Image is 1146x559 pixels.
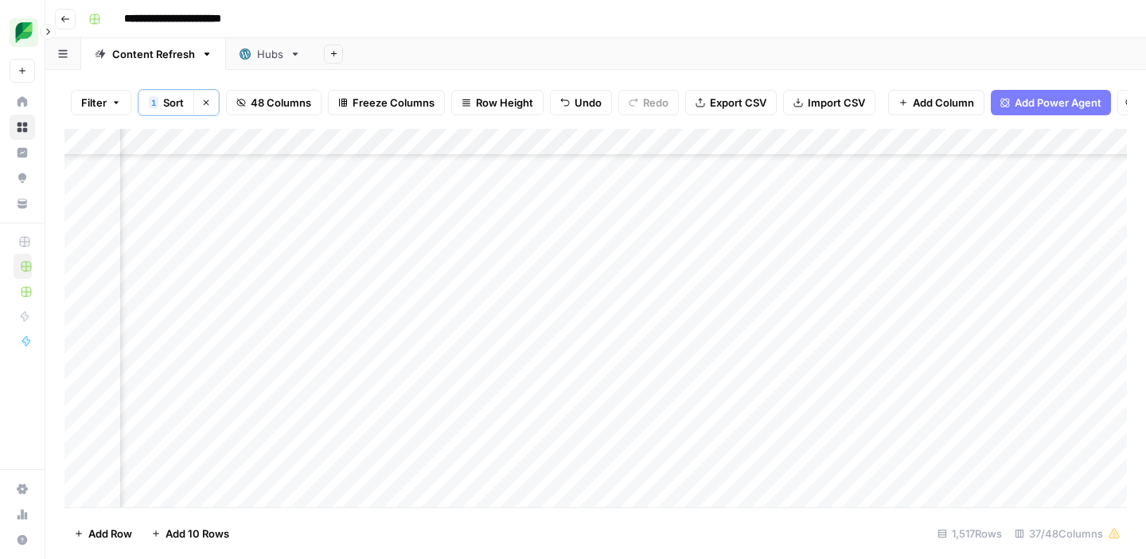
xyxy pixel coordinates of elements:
button: Workspace: SproutSocial [10,13,35,52]
span: Redo [643,95,668,111]
button: Undo [550,90,612,115]
button: 1Sort [138,90,193,115]
div: 1,517 Rows [931,521,1008,546]
img: SproutSocial Logo [10,18,38,47]
button: Add Column [888,90,984,115]
a: Content Refresh [81,38,226,70]
button: Redo [618,90,679,115]
button: Export CSV [685,90,777,115]
span: Freeze Columns [353,95,435,111]
button: Add Row [64,521,142,546]
button: Filter [71,90,131,115]
span: Add Column [913,95,974,111]
span: 48 Columns [251,95,311,111]
div: 1 [149,96,158,109]
span: Row Height [476,95,533,111]
span: Add Power Agent [1015,95,1101,111]
a: Your Data [10,191,35,216]
button: 48 Columns [226,90,322,115]
div: Hubs [257,46,283,62]
a: Settings [10,476,35,502]
button: Import CSV [783,90,875,115]
button: Freeze Columns [328,90,445,115]
span: 1 [151,96,156,109]
a: Browse [10,115,35,140]
span: Filter [81,95,107,111]
span: Add Row [88,526,132,542]
a: Usage [10,502,35,527]
span: Undo [575,95,602,111]
div: Content Refresh [112,46,195,62]
button: Help + Support [10,527,35,553]
button: Row Height [451,90,544,115]
span: Sort [163,95,184,111]
span: Export CSV [710,95,766,111]
button: Add 10 Rows [142,521,239,546]
button: Add Power Agent [991,90,1111,115]
span: Import CSV [808,95,865,111]
a: Hubs [226,38,314,70]
span: Add 10 Rows [166,526,229,542]
a: Insights [10,140,35,165]
div: 37/48 Columns [1008,521,1127,546]
a: Home [10,89,35,115]
a: Opportunities [10,165,35,191]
